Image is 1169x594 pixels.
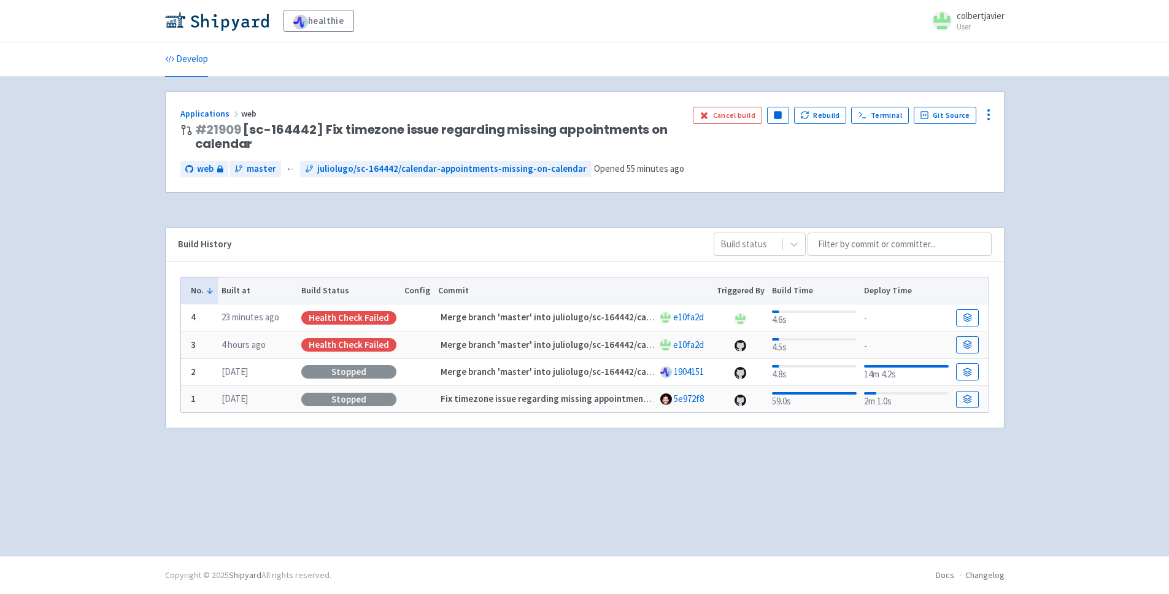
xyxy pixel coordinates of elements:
[851,107,908,124] a: Terminal
[441,311,822,323] strong: Merge branch 'master' into juliolugo/sc-164442/calendar-appointments-missing-on-calendar
[808,233,992,256] input: Filter by commit or committer...
[956,363,978,380] a: Build Details
[864,390,948,409] div: 2m 1.0s
[441,339,822,350] strong: Merge branch 'master' into juliolugo/sc-164442/calendar-appointments-missing-on-calendar
[864,363,948,382] div: 14m 4.2s
[301,338,396,352] div: Health check failed
[434,277,712,304] th: Commit
[936,569,954,580] a: Docs
[197,162,214,176] span: web
[247,162,276,176] span: master
[165,42,208,77] a: Develop
[914,107,977,124] a: Git Source
[957,23,1005,31] small: User
[925,11,1005,31] a: colbertjavier User
[165,11,269,31] img: Shipyard logo
[222,339,266,350] time: 4 hours ago
[772,390,856,409] div: 59.0s
[195,123,684,151] span: [sc-164442] Fix timezone issue regarding missing appointments on calendar
[864,337,948,353] div: -
[772,308,856,327] div: 4.6s
[864,309,948,326] div: -
[301,393,396,406] div: Stopped
[300,161,592,177] a: juliolugo/sc-164442/calendar-appointments-missing-on-calendar
[191,366,196,377] b: 2
[965,569,1005,580] a: Changelog
[191,339,196,350] b: 3
[401,277,434,304] th: Config
[317,162,587,176] span: juliolugo/sc-164442/calendar-appointments-missing-on-calendar
[218,277,298,304] th: Built at
[956,391,978,408] a: Build Details
[180,108,241,119] a: Applications
[627,163,684,174] time: 55 minutes ago
[673,311,704,323] a: e10fa2d
[957,10,1005,21] span: colbertjavier
[301,365,396,379] div: Stopped
[860,277,952,304] th: Deploy Time
[165,569,331,582] div: Copyright © 2025 All rights reserved.
[768,277,860,304] th: Build Time
[794,107,847,124] button: Rebuild
[178,237,694,252] div: Build History
[956,309,978,326] a: Build Details
[772,363,856,382] div: 4.8s
[191,284,214,297] button: No.
[956,336,978,353] a: Build Details
[674,366,704,377] a: 1904151
[191,393,196,404] b: 1
[180,161,228,177] a: web
[712,277,768,304] th: Triggered By
[594,163,684,174] span: Opened
[693,107,762,124] button: Cancel build
[195,121,241,138] a: #21909
[674,393,704,404] a: 5e972f8
[222,311,279,323] time: 23 minutes ago
[222,393,248,404] time: [DATE]
[301,311,396,325] div: Health check failed
[286,162,295,176] span: ←
[241,108,258,119] span: web
[191,311,196,323] b: 4
[284,10,354,32] a: healthie
[222,366,248,377] time: [DATE]
[441,366,822,377] strong: Merge branch 'master' into juliolugo/sc-164442/calendar-appointments-missing-on-calendar
[298,277,401,304] th: Build Status
[441,393,701,404] strong: Fix timezone issue regarding missing appointments on calendar
[673,339,704,350] a: e10fa2d
[772,336,856,355] div: 4.5s
[230,161,281,177] a: master
[767,107,789,124] button: Pause
[229,569,261,580] a: Shipyard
